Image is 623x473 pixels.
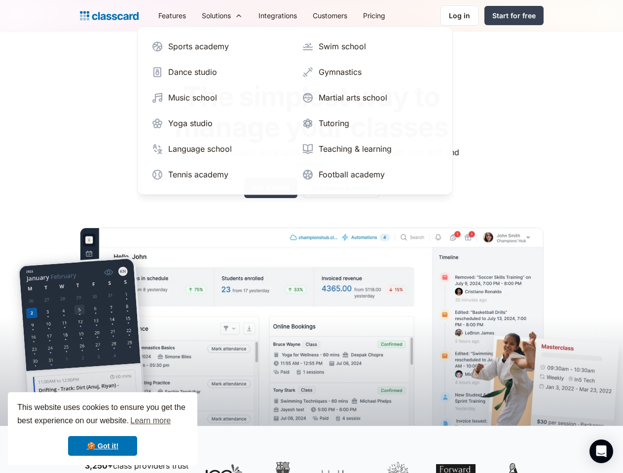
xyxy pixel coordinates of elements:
[150,4,194,27] a: Features
[147,139,292,159] a: Language school
[202,10,231,21] div: Solutions
[147,36,292,56] a: Sports academy
[251,4,305,27] a: Integrations
[168,92,217,103] div: Music school
[168,169,228,180] div: Tennis academy
[298,36,442,56] a: Swim school
[319,66,362,78] div: Gymnastics
[298,62,442,82] a: Gymnastics
[168,66,217,78] div: Dance studio
[492,10,536,21] div: Start for free
[298,139,442,159] a: Teaching & learning
[68,436,137,456] a: dismiss cookie message
[80,9,139,23] a: home
[137,26,453,195] nav: Solutions
[147,165,292,184] a: Tennis academy
[147,113,292,133] a: Yoga studio
[355,4,393,27] a: Pricing
[17,402,188,428] span: This website uses cookies to ensure you get the best experience on our website.
[168,40,229,52] div: Sports academy
[319,143,392,155] div: Teaching & learning
[85,461,113,471] strong: 3,250+
[168,143,232,155] div: Language school
[129,413,172,428] a: learn more about cookies
[194,4,251,27] div: Solutions
[298,88,442,107] a: Martial arts school
[589,439,613,463] div: Open Intercom Messenger
[319,117,349,129] div: Tutoring
[305,4,355,27] a: Customers
[168,117,213,129] div: Yoga studio
[484,6,544,25] a: Start for free
[147,88,292,107] a: Music school
[319,169,385,180] div: Football academy
[319,40,366,52] div: Swim school
[319,92,387,103] div: Martial arts school
[298,113,442,133] a: Tutoring
[440,5,478,26] a: Log in
[147,62,292,82] a: Dance studio
[8,392,197,465] div: cookieconsent
[298,165,442,184] a: Football academy
[449,10,470,21] div: Log in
